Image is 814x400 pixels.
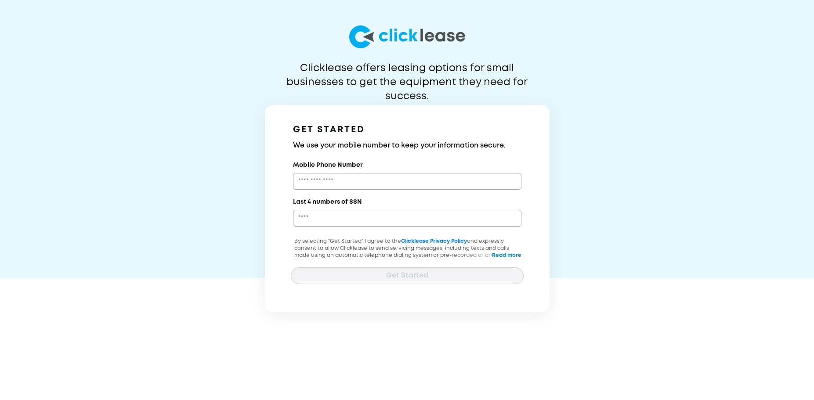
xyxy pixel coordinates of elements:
[349,25,465,48] img: logo-larg
[291,238,524,280] p: By selecting "Get Started" I agree to the and expressly consent to allow Clicklease to send servi...
[293,161,363,169] label: Mobile Phone Number
[291,267,524,284] button: Get Started
[265,61,549,90] p: Clicklease offers leasing options for small businesses to get the equipment they need for success.
[401,239,467,244] a: Clicklease Privacy Policy
[293,198,362,206] label: Last 4 numbers of SSN
[293,123,521,137] h1: GET STARTED
[293,141,521,151] h3: We use your mobile number to keep your information secure.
